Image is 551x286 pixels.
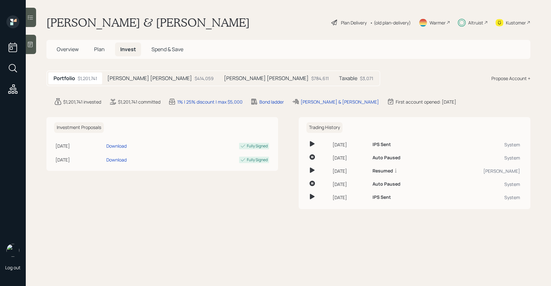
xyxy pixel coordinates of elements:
div: System [440,181,520,188]
div: Kustomer [506,19,526,26]
div: 1% | 25% discount | max $5,000 [177,98,243,105]
div: Download [106,143,127,149]
h5: Taxable [339,75,357,81]
h1: [PERSON_NAME] & [PERSON_NAME] [46,15,250,30]
div: Altruist [468,19,483,26]
div: Fully Signed [247,157,268,163]
div: [DATE] [333,141,367,148]
div: Plan Delivery [341,19,367,26]
div: [DATE] [333,154,367,161]
span: Spend & Save [151,46,183,53]
div: • (old plan-delivery) [370,19,411,26]
div: Log out [5,264,21,271]
span: Invest [120,46,136,53]
h5: [PERSON_NAME] [PERSON_NAME] [224,75,309,81]
div: $414,059 [195,75,214,82]
div: $1,201,741 committed [118,98,160,105]
img: sami-boghos-headshot.png [6,244,19,257]
h6: Resumed [372,168,393,174]
div: Fully Signed [247,143,268,149]
div: $784,611 [311,75,329,82]
h6: Investment Proposals [54,122,104,133]
h6: Auto Paused [372,181,401,187]
div: System [440,154,520,161]
h6: IPS Sent [372,142,391,147]
div: [DATE] [55,156,104,163]
div: Bond ladder [259,98,284,105]
div: [DATE] [55,143,104,149]
h6: IPS Sent [372,195,391,200]
div: $1,201,741 [78,75,97,82]
div: System [440,194,520,201]
div: [PERSON_NAME] & [PERSON_NAME] [301,98,379,105]
div: [DATE] [333,181,367,188]
div: [DATE] [333,168,367,174]
span: Plan [94,46,105,53]
div: $3,071 [360,75,373,82]
div: [DATE] [333,194,367,201]
div: [PERSON_NAME] [440,168,520,174]
h5: Portfolio [53,75,75,81]
div: Propose Account + [491,75,530,82]
div: $1,201,741 invested [63,98,101,105]
div: Download [106,156,127,163]
div: Warmer [430,19,446,26]
span: Overview [57,46,79,53]
div: System [440,141,520,148]
h6: Trading History [306,122,343,133]
h5: [PERSON_NAME] [PERSON_NAME] [107,75,192,81]
div: First account opened: [DATE] [396,98,456,105]
h6: Auto Paused [372,155,401,161]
